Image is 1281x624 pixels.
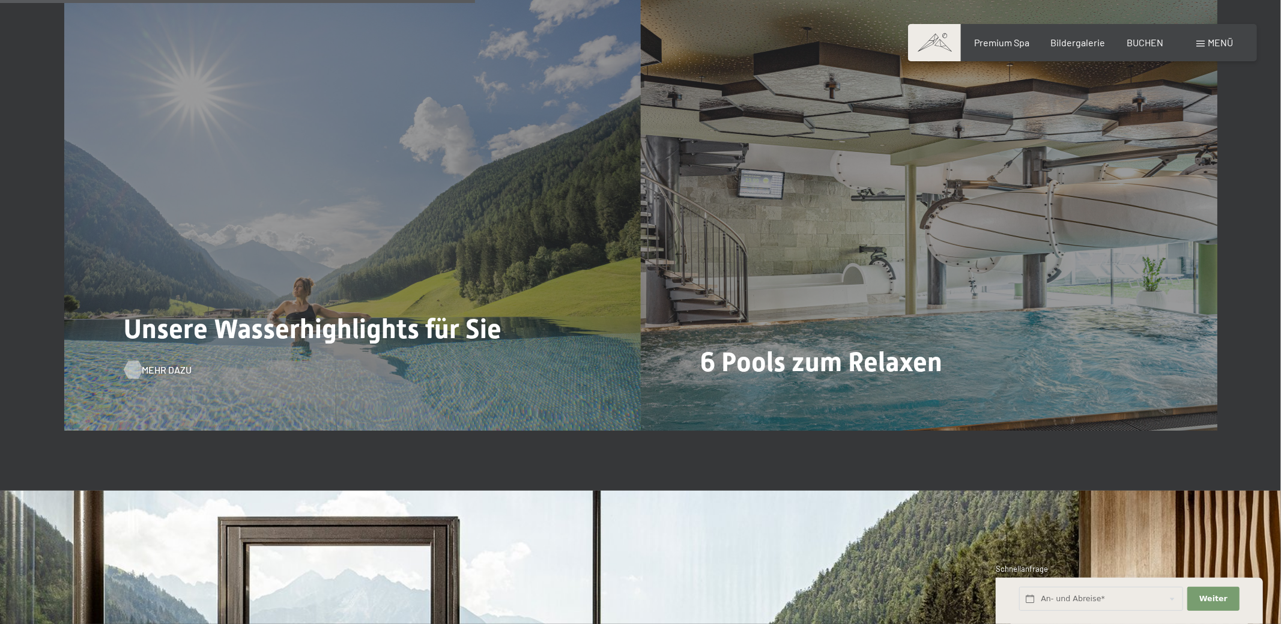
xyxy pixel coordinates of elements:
[1051,37,1106,48] a: Bildergalerie
[142,363,192,377] span: Mehr dazu
[996,564,1048,574] span: Schnellanfrage
[974,37,1029,48] a: Premium Spa
[1199,593,1228,604] span: Weiter
[1187,587,1239,611] button: Weiter
[124,313,502,345] span: Unsere Wasserhighlights für Sie
[701,346,943,378] span: 6 Pools zum Relaxen
[1208,37,1233,48] span: Menü
[1127,37,1163,48] a: BUCHEN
